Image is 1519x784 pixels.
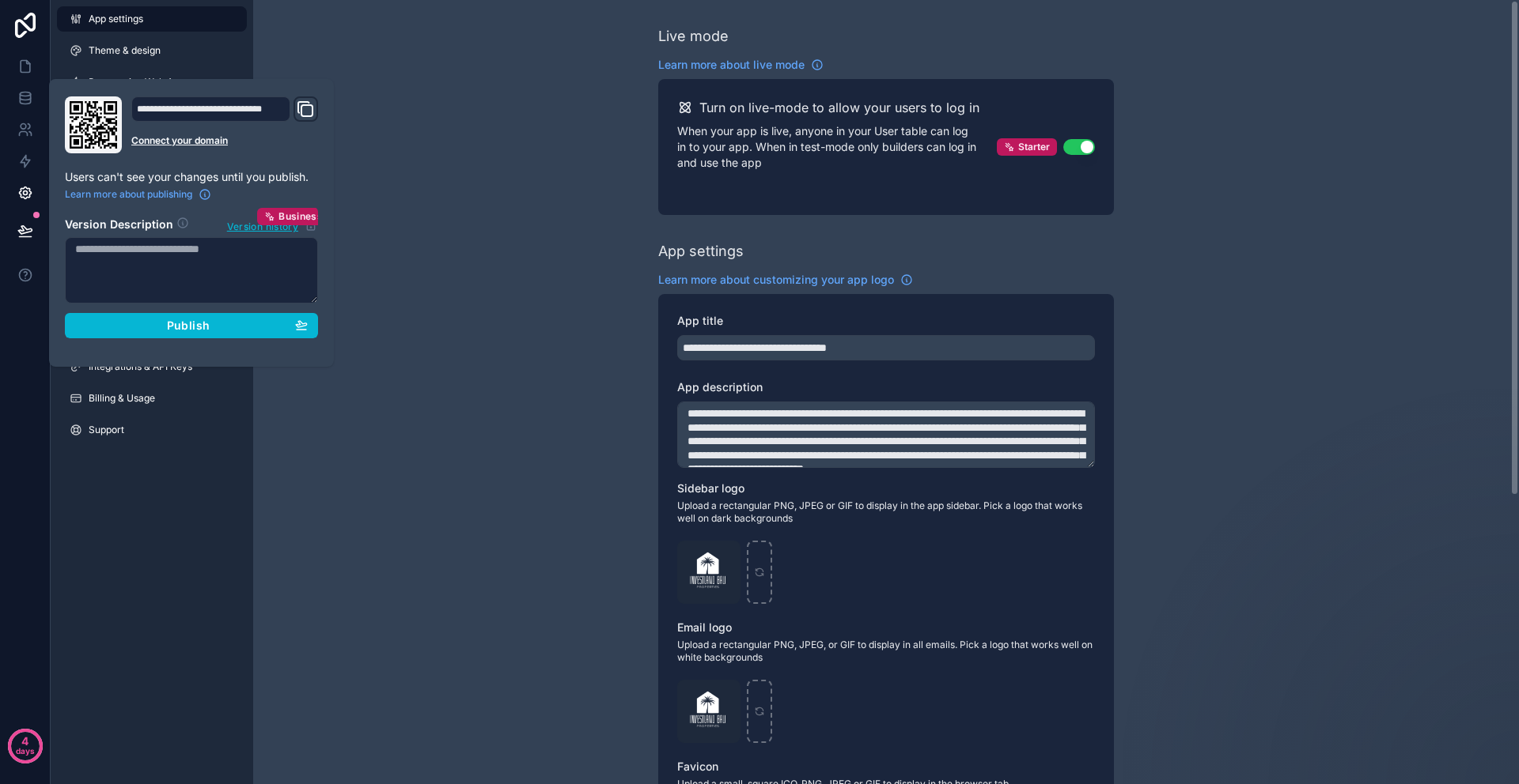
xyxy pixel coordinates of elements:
[57,417,247,443] a: Support
[21,733,28,749] p: 4
[658,272,894,288] span: Learn more about customizing your app logo
[89,44,161,57] span: Theme & design
[677,380,763,394] span: App description
[227,217,298,233] span: Version history
[677,123,997,171] p: When your app is live, anyone in your User table can log in to your app. When in test-mode only b...
[226,217,318,234] button: Version historyBusiness
[677,481,744,495] span: Sidebar logo
[89,76,184,89] span: Progressive Web App
[658,57,805,73] span: Learn more about live mode
[89,13,143,25] span: App settings
[65,169,318,185] p: Users can't see your changes until you publish.
[658,272,913,288] a: Learn more about customizing your app logo
[65,188,211,201] a: Learn more about publishing
[89,392,155,405] span: Billing & Usage
[677,759,718,773] span: Favicon
[89,424,124,436] span: Support
[131,96,318,153] div: Domain and Custom Link
[89,360,192,373] span: Integrations & API Keys
[65,217,173,234] h2: Version Description
[65,188,192,201] span: Learn more about publishing
[57,354,247,379] a: Integrations & API Keys
[677,620,732,634] span: Email logo
[65,313,318,338] button: Publish
[677,314,723,327] span: App title
[658,57,824,73] a: Learn more about live mode
[699,98,979,117] h2: Turn on live-mode to allow your users to log in
[1018,141,1050,153] span: Starter
[658,25,729,47] div: Live mode
[677,639,1095,664] span: Upload a rectangular PNG, JPEG, or GIF to display in all emails. Pick a logo that works well on w...
[278,210,323,223] span: Business
[57,6,247,32] a: App settings
[167,318,210,333] span: Publish
[677,499,1095,525] span: Upload a rectangular PNG, JPEG or GIF to display in the app sidebar. Pick a logo that works well ...
[57,386,247,411] a: Billing & Usage
[57,70,247,95] a: Progressive Web App
[16,740,35,762] p: days
[131,134,318,147] a: Connect your domain
[658,240,744,262] div: App settings
[57,38,247,63] a: Theme & design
